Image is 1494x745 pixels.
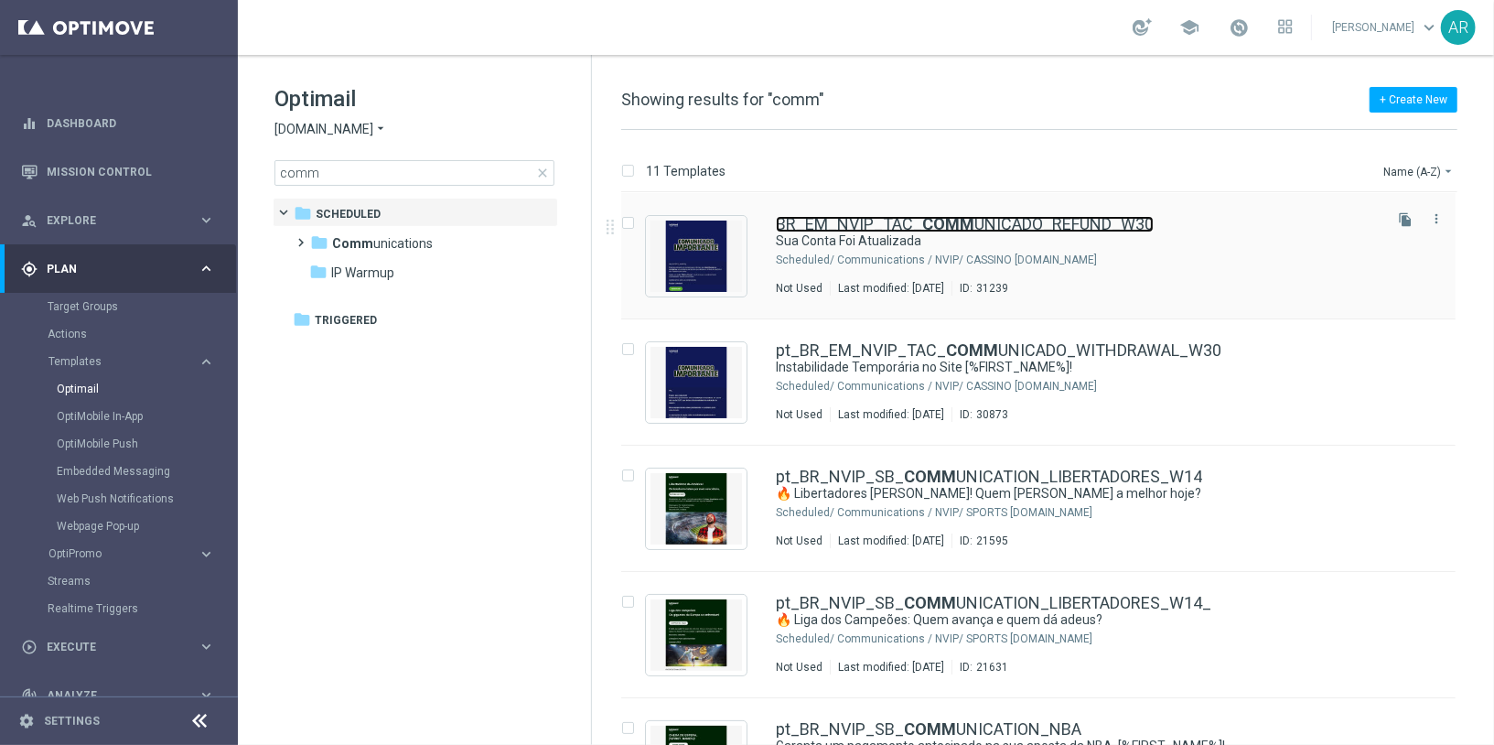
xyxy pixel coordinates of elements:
[20,640,216,654] button: play_circle_outline Execute keyboard_arrow_right
[650,599,742,671] img: 21631.jpeg
[1427,208,1446,230] button: more_vert
[21,261,198,277] div: Plan
[951,660,1008,675] div: ID:
[776,721,1081,738] a: pt_BR_NVIP_SB_COMMUNICATION_NBA
[776,469,1202,485] a: pt_BR_NVIP_SB_COMMUNICATION_LIBERTADORES_W14
[776,505,834,520] div: Scheduled/
[48,601,190,616] a: Realtime Triggers
[20,165,216,179] button: Mission Control
[1441,10,1476,45] div: AR
[776,232,1379,250] div: Sua Conta Foi Atualizada
[47,215,198,226] span: Explore
[1393,208,1417,232] button: file_copy
[57,403,236,430] div: OptiMobile In-App
[48,320,236,348] div: Actions
[48,574,190,588] a: Streams
[831,281,951,296] div: Last modified: [DATE]
[650,473,742,545] img: 21595.jpeg
[57,437,190,451] a: OptiMobile Push
[48,595,236,622] div: Realtime Triggers
[1429,211,1444,226] i: more_vert
[603,572,1490,698] div: Press SPACE to select this row.
[48,327,190,341] a: Actions
[198,545,215,563] i: keyboard_arrow_right
[57,513,236,540] div: Webpage Pop-up
[48,548,198,559] div: OptiPromo
[1398,212,1413,227] i: file_copy
[18,713,35,729] i: settings
[48,546,216,561] div: OptiPromo keyboard_arrow_right
[776,232,1337,250] a: Sua Conta Foi Atualizada
[1441,164,1456,178] i: arrow_drop_down
[21,687,198,704] div: Analyze
[48,548,179,559] span: OptiPromo
[922,214,974,233] b: COMM
[198,686,215,704] i: keyboard_arrow_right
[1330,14,1441,41] a: [PERSON_NAME]keyboard_arrow_down
[47,642,198,653] span: Execute
[776,407,822,422] div: Not Used
[21,639,38,655] i: play_circle_outline
[331,265,394,281] span: IP Warmup
[57,519,190,534] a: Webpage Pop-up
[951,407,1008,422] div: ID:
[776,660,822,675] div: Not Used
[373,121,388,138] i: arrow_drop_down
[57,485,236,513] div: Web Push Notifications
[198,353,215,371] i: keyboard_arrow_right
[776,253,834,267] div: Scheduled/
[951,534,1008,548] div: ID:
[776,611,1337,629] a: 🔥 Liga dos Campeões: Quem avança e quem dá adeus?
[776,216,1154,232] a: BR_EM_NVIP_TAC_COMMUNICADO_REFUND_W30
[198,638,215,655] i: keyboard_arrow_right
[48,356,179,367] span: Templates
[20,688,216,703] div: track_changes Analyze keyboard_arrow_right
[976,281,1008,296] div: 31239
[47,690,198,701] span: Analyze
[48,348,236,540] div: Templates
[776,611,1379,629] div: 🔥 Liga dos Campeões: Quem avança e quem dá adeus?
[332,235,433,252] span: Communications
[274,160,554,186] input: Search Template
[535,166,550,180] span: close
[47,264,198,275] span: Plan
[831,660,951,675] div: Last modified: [DATE]
[976,407,1008,422] div: 30873
[603,319,1490,446] div: Press SPACE to select this row.
[776,359,1337,376] a: Instabilidade Temporária no Site [%FIRST_NAME%]!
[57,464,190,479] a: Embedded Messaging
[837,253,1379,267] div: Scheduled/Communications /NVIP/CASSINO bet.br
[20,213,216,228] button: person_search Explore keyboard_arrow_right
[198,211,215,229] i: keyboard_arrow_right
[776,485,1379,502] div: 🔥 Libertadores em campo! Quem leva a melhor hoje?
[57,491,190,506] a: Web Push Notifications
[44,716,100,727] a: Settings
[21,212,38,229] i: person_search
[951,281,1008,296] div: ID:
[831,407,951,422] div: Last modified: [DATE]
[48,354,216,369] div: Templates keyboard_arrow_right
[976,534,1008,548] div: 21595
[57,458,236,485] div: Embedded Messaging
[20,262,216,276] button: gps_fixed Plan keyboard_arrow_right
[904,467,956,486] b: COMM
[48,299,190,314] a: Target Groups
[310,233,328,252] i: folder
[48,356,198,367] div: Templates
[48,293,236,320] div: Target Groups
[650,221,742,292] img: 31239.jpeg
[831,534,951,548] div: Last modified: [DATE]
[976,660,1008,675] div: 21631
[1370,87,1457,113] button: + Create New
[603,193,1490,319] div: Press SPACE to select this row.
[47,99,215,147] a: Dashboard
[837,505,1379,520] div: Scheduled/Communications /NVIP/SPORTS bet.br
[48,567,236,595] div: Streams
[309,263,328,281] i: folder
[274,121,373,138] span: [DOMAIN_NAME]
[776,595,1211,611] a: pt_BR_NVIP_SB_COMMUNICATION_LIBERTADORES_W14_
[20,116,216,131] button: equalizer Dashboard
